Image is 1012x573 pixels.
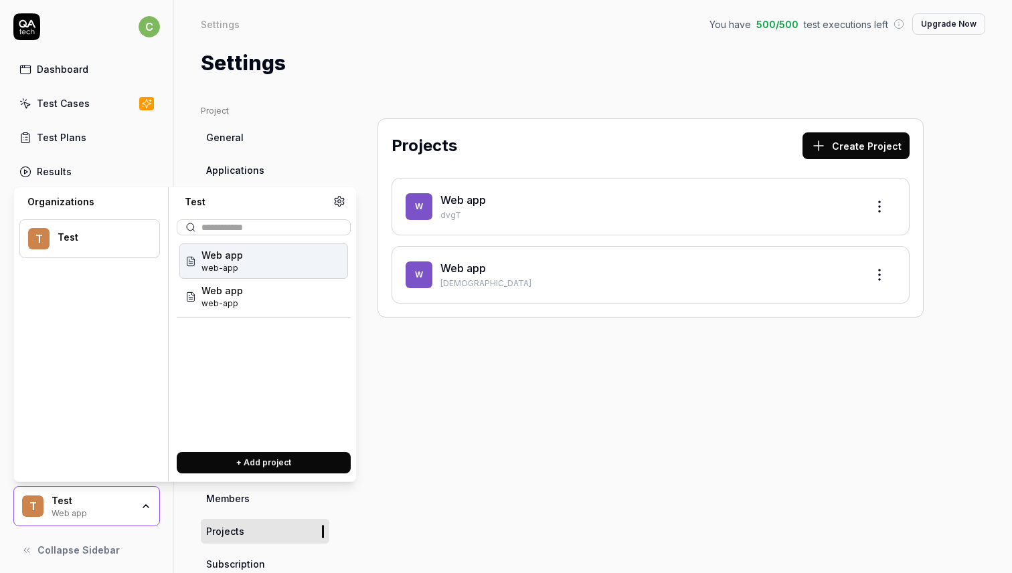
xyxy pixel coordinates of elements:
[37,130,86,144] div: Test Plans
[201,298,243,310] span: Project ID: HZTa
[206,557,265,571] span: Subscription
[37,164,72,179] div: Results
[19,195,160,209] div: Organizations
[22,495,44,517] span: T
[206,130,244,144] span: General
[201,262,243,274] span: Project ID: dvgT
[440,277,855,290] p: [DEMOGRAPHIC_DATA]
[177,241,351,441] div: Suggestions
[58,231,142,243] div: Test
[206,524,244,538] span: Projects
[177,195,333,209] div: Test
[803,132,910,159] button: Create Project
[201,283,243,298] span: Web app
[52,507,132,518] div: Web app
[13,56,160,82] a: Dashboard
[37,62,88,76] div: Dashboard
[201,48,286,78] h1: Settings
[37,96,90,110] div: Test Cases
[440,209,855,221] p: dvgT
[201,17,240,31] div: Settings
[206,163,264,177] span: Applications
[52,495,132,507] div: Test
[139,13,160,40] button: c
[28,228,50,249] span: T
[201,248,243,262] span: Web app
[201,105,329,117] div: Project
[13,90,160,116] a: Test Cases
[13,486,160,526] button: TTestWeb app
[201,519,329,544] a: Projects
[13,537,160,564] button: Collapse Sidebar
[440,193,486,207] a: Web app
[37,543,120,557] span: Collapse Sidebar
[206,491,250,505] span: Members
[709,17,751,31] span: You have
[13,124,160,150] a: Test Plans
[201,158,329,183] a: Applications
[201,486,329,511] a: Members
[19,219,160,258] button: TTest
[139,16,160,37] span: c
[177,452,351,473] button: + Add project
[333,195,345,211] a: Organization settings
[912,13,985,35] button: Upgrade Now
[804,17,888,31] span: test executions left
[13,158,160,185] a: Results
[440,261,486,275] a: Web app
[392,134,457,158] h2: Projects
[756,17,798,31] span: 500 / 500
[201,125,329,150] a: General
[406,261,432,288] span: W
[406,193,432,220] span: W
